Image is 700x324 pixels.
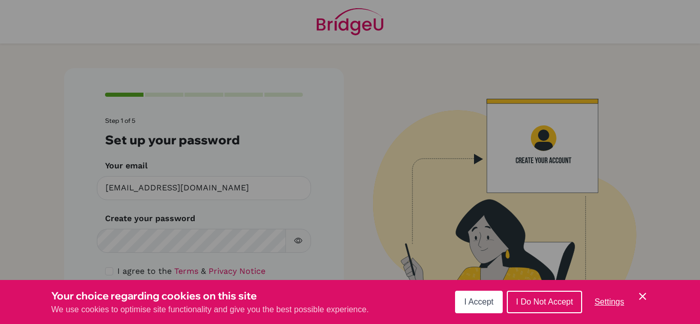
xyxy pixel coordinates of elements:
span: I Accept [464,297,493,306]
span: I Do Not Accept [516,297,573,306]
button: Settings [586,292,632,312]
button: I Accept [455,291,503,313]
p: We use cookies to optimise site functionality and give you the best possible experience. [51,304,369,316]
h3: Your choice regarding cookies on this site [51,288,369,304]
button: I Do Not Accept [507,291,582,313]
button: Save and close [636,290,649,303]
span: Settings [594,297,624,306]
